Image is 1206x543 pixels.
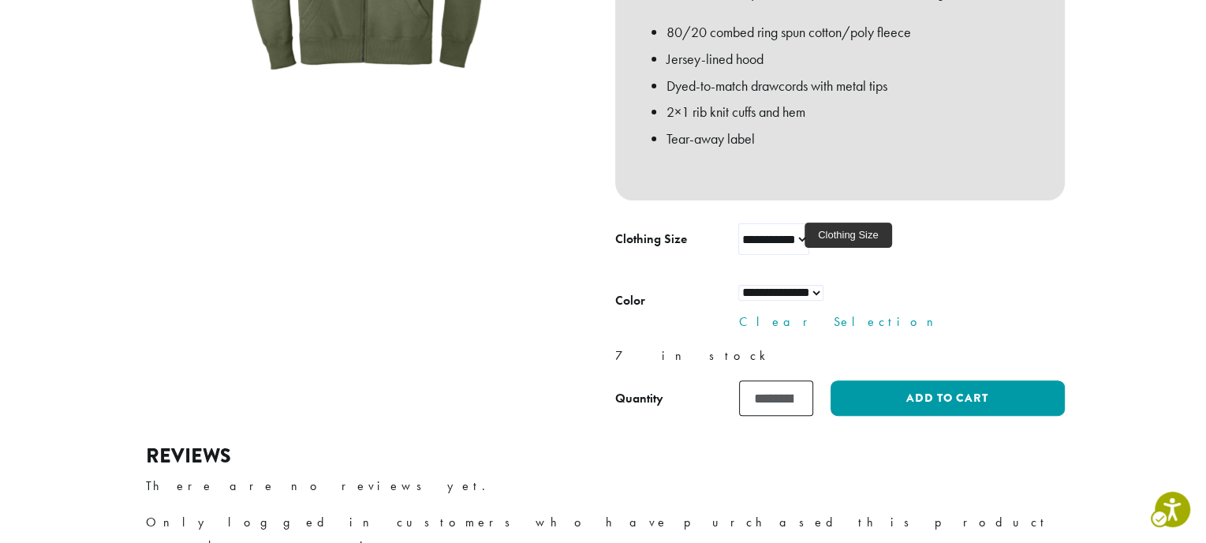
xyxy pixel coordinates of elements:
[831,380,1064,416] button: Add to cart
[739,313,1065,331] a: Clear Selection
[739,380,813,416] input: DCR Logo Zip-Up Hoodie quantity. Product quantity
[146,474,1061,498] p: There are no reviews yet.
[666,125,1029,152] li: Tear-away label
[615,290,739,313] label: Color
[738,285,823,301] select: Color Clear Selection
[666,99,1029,125] li: 2×1 rib knit cuffs and hem
[666,46,1029,73] li: Jersey-lined hood
[615,389,663,408] div: Quantity
[738,223,809,255] select: Clothing Size
[146,444,1061,468] h2: Reviews
[615,228,739,251] label: Clothing Size
[615,344,1065,368] p: 7 in stock
[666,73,1029,99] li: Dyed-to-match drawcords with metal tips
[666,19,1029,46] li: 80/20 combed ring spun cotton/poly fleece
